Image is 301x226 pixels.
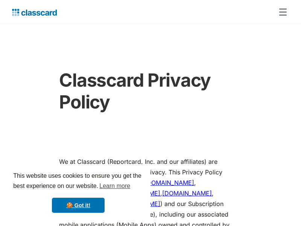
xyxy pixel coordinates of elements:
[59,69,234,113] h1: Classcard Privacy Policy
[12,7,57,17] a: home
[6,164,150,220] div: cookieconsent
[52,198,105,213] a: dismiss cookie message
[162,189,212,197] a: [DOMAIN_NAME]
[13,171,143,192] span: This website uses cookies to ensure you get the best experience on our website.
[98,180,131,192] a: learn more about cookies
[144,179,194,186] a: [DOMAIN_NAME]
[274,3,289,21] div: menu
